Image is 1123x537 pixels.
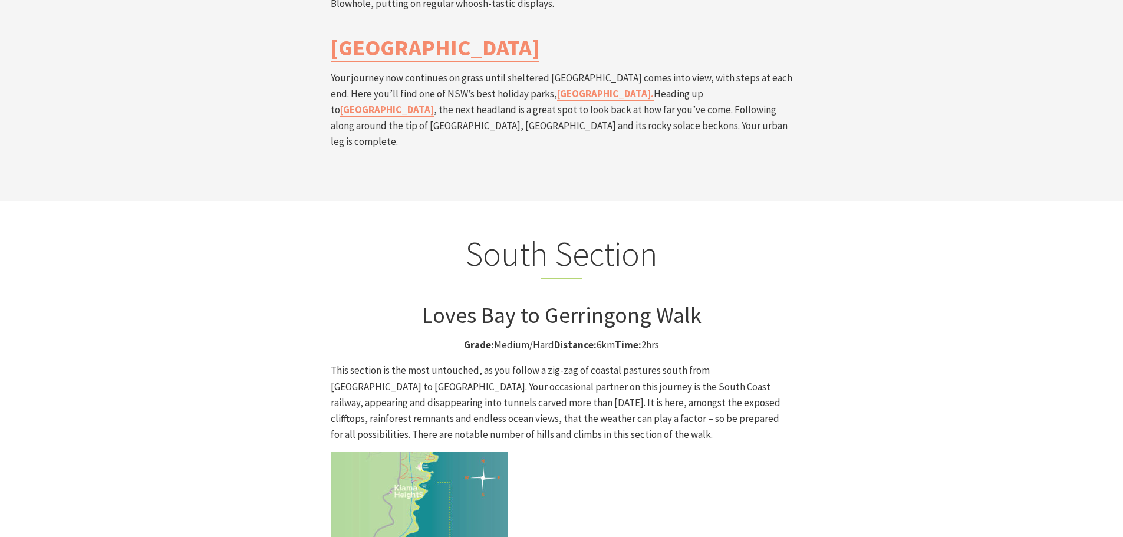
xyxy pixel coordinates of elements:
strong: Grade: [464,338,494,351]
a: [GEOGRAPHIC_DATA]. [557,87,654,101]
a: [GEOGRAPHIC_DATA] [331,34,539,62]
p: This section is the most untouched, as you follow a zig-zag of coastal pastures south from [GEOGR... [331,363,793,443]
h2: South Section [331,233,793,279]
h3: Loves Bay to Gerringong Walk [331,302,793,329]
p: Your journey now continues on grass until sheltered [GEOGRAPHIC_DATA] comes into view, with steps... [331,70,793,150]
a: [GEOGRAPHIC_DATA] [340,103,434,117]
strong: Distance: [554,338,597,351]
strong: Time: [615,338,641,351]
p: Medium/Hard 6km 2hrs [331,337,793,353]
